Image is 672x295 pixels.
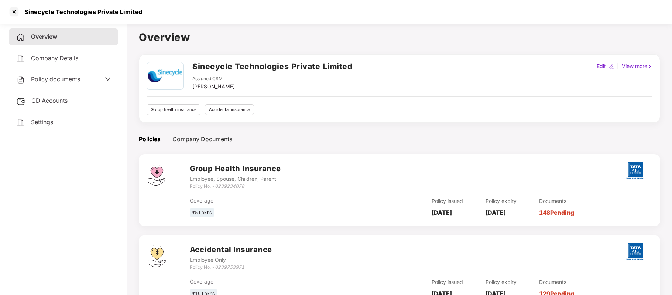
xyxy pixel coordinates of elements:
[31,75,80,83] span: Policy documents
[539,197,574,205] div: Documents
[16,75,25,84] img: svg+xml;base64,PHN2ZyB4bWxucz0iaHR0cDovL3d3dy53My5vcmcvMjAwMC9zdmciIHdpZHRoPSIyNCIgaGVpZ2h0PSIyNC...
[486,197,517,205] div: Policy expiry
[31,97,68,104] span: CD Accounts
[215,264,244,270] i: 0239753971
[486,209,506,216] b: [DATE]
[190,175,281,183] div: Employee, Spouse, Children, Parent
[620,62,654,70] div: View more
[16,33,25,42] img: svg+xml;base64,PHN2ZyB4bWxucz0iaHR0cDovL3d3dy53My5vcmcvMjAwMC9zdmciIHdpZHRoPSIyNCIgaGVpZ2h0PSIyNC...
[432,197,463,205] div: Policy issued
[190,278,344,286] div: Coverage
[609,64,614,69] img: editIcon
[190,197,344,205] div: Coverage
[16,97,25,106] img: svg+xml;base64,PHN2ZyB3aWR0aD0iMjUiIGhlaWdodD0iMjQiIHZpZXdCb3g9IjAgMCAyNSAyNCIgZmlsbD0ibm9uZSIgeG...
[486,278,517,286] div: Policy expiry
[148,163,165,186] img: svg+xml;base64,PHN2ZyB4bWxucz0iaHR0cDovL3d3dy53My5vcmcvMjAwMC9zdmciIHdpZHRoPSI0Ny43MTQiIGhlaWdodD...
[190,264,272,271] div: Policy No. -
[31,118,53,126] span: Settings
[31,33,57,40] span: Overview
[205,104,254,115] div: Accidental insurance
[139,29,660,45] h1: Overview
[432,278,463,286] div: Policy issued
[539,209,574,216] a: 148 Pending
[192,60,352,72] h2: Sinecycle Technologies Private Limited
[16,118,25,127] img: svg+xml;base64,PHN2ZyB4bWxucz0iaHR0cDovL3d3dy53My5vcmcvMjAwMC9zdmciIHdpZHRoPSIyNCIgaGVpZ2h0PSIyNC...
[31,54,78,62] span: Company Details
[147,104,200,115] div: Group health insurance
[16,54,25,63] img: svg+xml;base64,PHN2ZyB4bWxucz0iaHR0cDovL3d3dy53My5vcmcvMjAwMC9zdmciIHdpZHRoPSIyNCIgaGVpZ2h0PSIyNC...
[190,183,281,190] div: Policy No. -
[172,135,232,144] div: Company Documents
[192,75,235,82] div: Assigned CSM
[105,76,111,82] span: down
[215,183,244,189] i: 0239234078
[148,244,166,267] img: svg+xml;base64,PHN2ZyB4bWxucz0iaHR0cDovL3d3dy53My5vcmcvMjAwMC9zdmciIHdpZHRoPSI0OS4zMjEiIGhlaWdodD...
[595,62,607,70] div: Edit
[139,135,161,144] div: Policies
[190,163,281,174] h3: Group Health Insurance
[539,278,574,286] div: Documents
[190,244,272,255] h3: Accidental Insurance
[432,209,452,216] b: [DATE]
[148,62,182,89] img: WhatsApp%20Image%202022-01-05%20at%2010.39.54%20AM.jpeg
[623,158,648,184] img: tatag.png
[616,62,620,70] div: |
[190,256,272,264] div: Employee Only
[192,82,235,91] div: [PERSON_NAME]
[20,8,142,16] div: Sinecycle Technologies Private Limited
[647,64,652,69] img: rightIcon
[190,208,214,218] div: ₹5 Lakhs
[623,239,648,265] img: tatag.png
